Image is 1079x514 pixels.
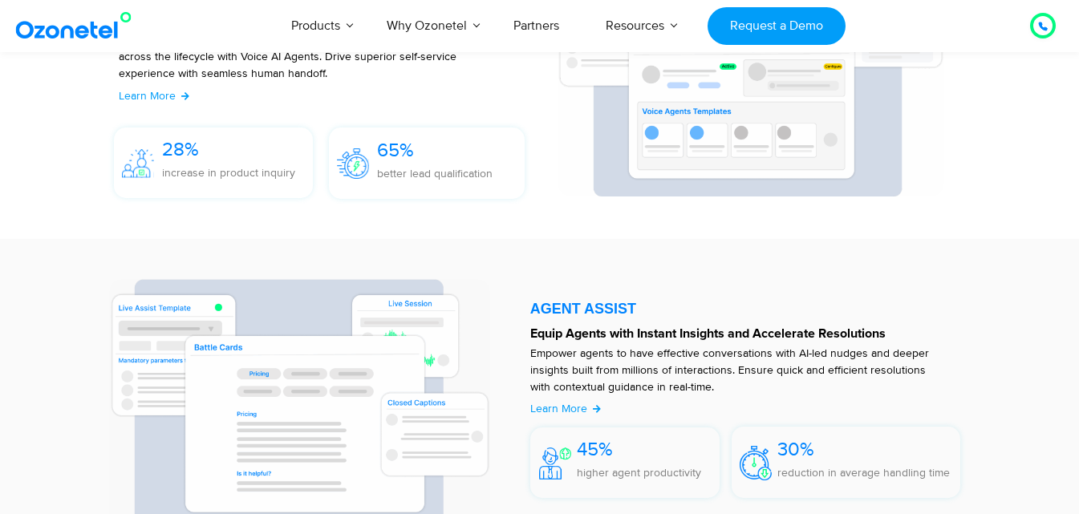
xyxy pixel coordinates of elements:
p: Engage tens of thousands of customers with millions of conversations across the lifecycle with Vo... [119,31,501,99]
span: 30% [777,438,814,461]
img: 28% [122,149,154,178]
img: 30% [740,446,772,480]
span: 28% [162,138,199,161]
img: 45% [539,447,571,480]
span: Learn More [530,402,587,415]
a: Learn More [530,400,602,417]
span: 45% [577,438,613,461]
p: Empower agents to have effective conversations with AI-led nudges and deeper insights built from ... [530,345,945,395]
a: Request a Demo [708,7,845,45]
p: better lead qualification [377,165,493,182]
span: Learn More [119,89,176,103]
p: higher agent productivity [577,464,701,481]
span: 65% [377,139,414,162]
p: increase in product inquiry [162,164,295,181]
strong: Equip Agents with Instant Insights and Accelerate Resolutions [530,327,886,340]
a: Learn More [119,87,190,104]
img: 65% [337,148,369,178]
div: AGENT ASSIST [530,302,961,316]
p: reduction in average handling time [777,464,950,481]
